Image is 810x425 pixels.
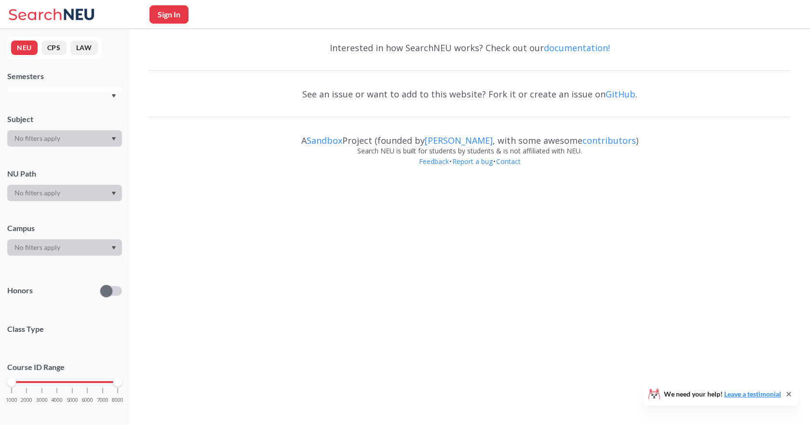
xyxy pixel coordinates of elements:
svg: Dropdown arrow [111,94,116,98]
div: Interested in how SearchNEU works? Check out our [148,34,791,62]
svg: Dropdown arrow [111,137,116,141]
a: Leave a testimonial [724,390,781,398]
div: NU Path [7,168,122,179]
p: Course ID Range [7,362,122,373]
span: 1000 [6,398,17,403]
button: Sign In [149,5,189,24]
div: Subject [7,114,122,124]
span: We need your help! [664,391,781,398]
span: 3000 [36,398,48,403]
div: Dropdown arrow [7,185,122,201]
a: documentation! [544,42,610,54]
div: Dropdown arrow [7,130,122,147]
div: A Project (founded by , with some awesome ) [148,126,791,146]
span: 2000 [21,398,32,403]
span: Class Type [7,324,122,334]
span: 8000 [112,398,123,403]
a: Report a bug [452,157,493,166]
div: Search NEU is built for students by students & is not affiliated with NEU. [148,146,791,156]
div: Semesters [7,71,122,82]
button: NEU [11,41,38,55]
a: contributors [582,135,636,146]
div: • • [148,156,791,181]
div: See an issue or want to add to this website? Fork it or create an issue on . [148,80,791,108]
div: Dropdown arrow [7,239,122,256]
div: Campus [7,223,122,233]
a: Sandbox [307,135,342,146]
a: Contact [496,157,521,166]
p: Honors [7,285,33,296]
svg: Dropdown arrow [111,192,116,195]
a: GitHub [606,88,635,100]
a: Feedback [418,157,449,166]
span: 5000 [67,398,78,403]
button: CPS [41,41,67,55]
span: 6000 [81,398,93,403]
span: 7000 [97,398,108,403]
svg: Dropdown arrow [111,246,116,250]
a: [PERSON_NAME] [425,135,493,146]
button: LAW [70,41,98,55]
span: 4000 [51,398,63,403]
